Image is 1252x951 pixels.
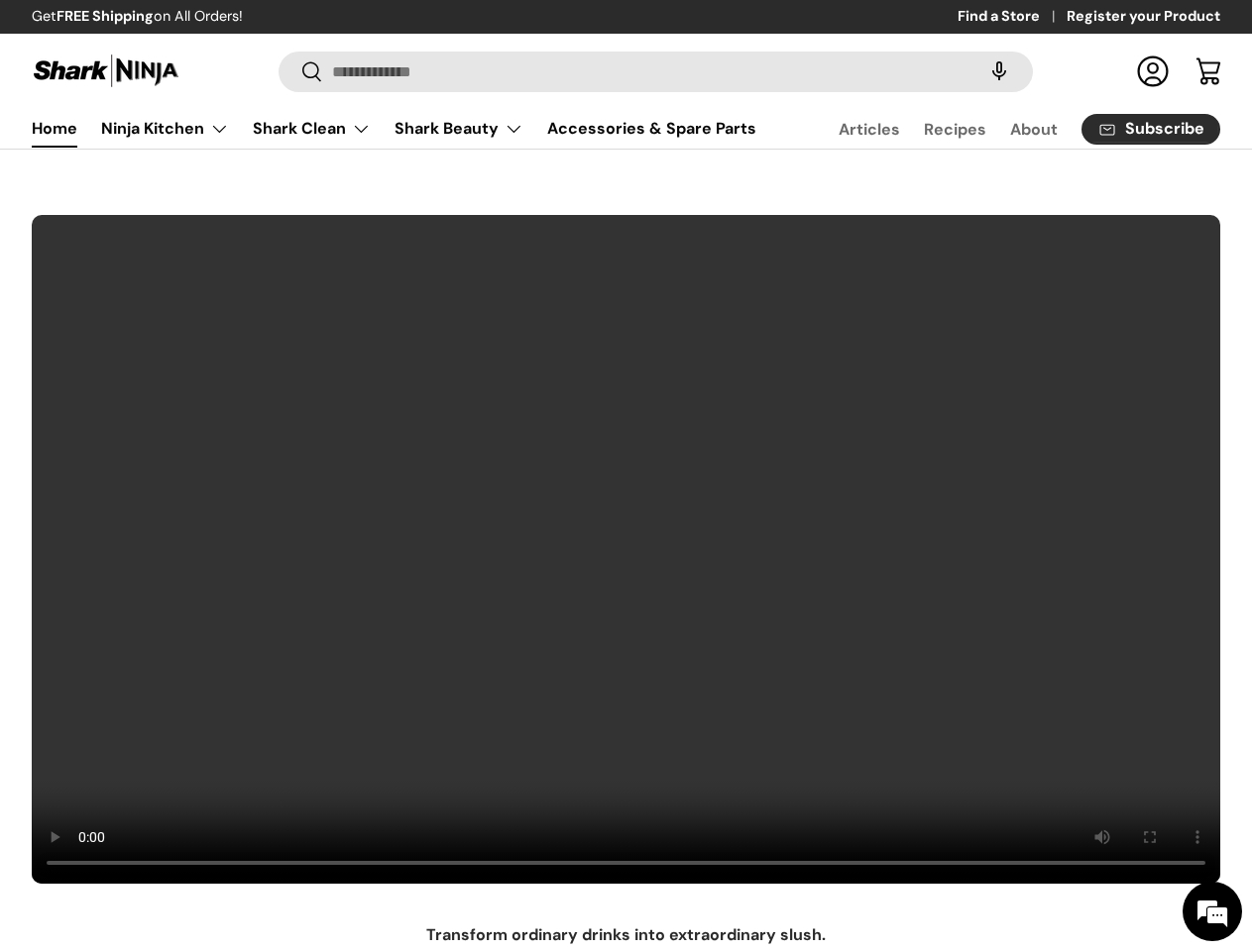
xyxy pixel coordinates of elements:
[32,6,243,28] p: Get on All Orders!
[958,6,1067,28] a: Find a Store
[839,110,900,149] a: Articles
[791,109,1220,149] nav: Secondary
[32,52,180,90] img: Shark Ninja Philippines
[241,109,383,149] summary: Shark Clean
[924,110,986,149] a: Recipes
[1067,6,1220,28] a: Register your Product
[57,7,154,25] strong: FREE Shipping
[32,109,756,149] nav: Primary
[89,109,241,149] summary: Ninja Kitchen
[1010,110,1058,149] a: About
[547,109,756,148] a: Accessories & Spare Parts
[32,109,77,148] a: Home
[383,109,535,149] summary: Shark Beauty
[1125,121,1204,137] span: Subscribe
[967,50,1031,93] speech-search-button: Search by voice
[32,923,1220,947] p: Transform ordinary drinks into extraordinary slush.
[1081,114,1220,145] a: Subscribe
